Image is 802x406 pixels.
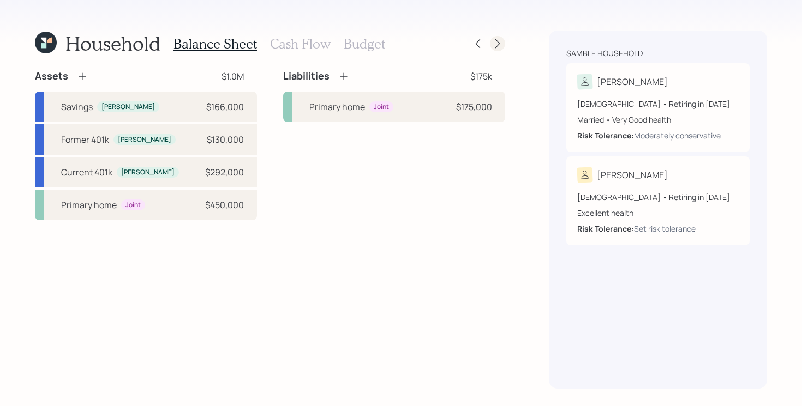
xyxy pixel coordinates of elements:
[577,207,739,219] div: Excellent health
[374,102,389,112] div: Joint
[205,198,244,211] div: $450,000
[270,36,331,52] h3: Cash Flow
[61,198,117,211] div: Primary home
[173,36,257,52] h3: Balance Sheet
[309,100,365,113] div: Primary home
[634,223,696,234] div: Set risk tolerance
[125,201,141,210] div: Joint
[344,36,385,52] h3: Budget
[207,133,244,146] div: $130,000
[577,114,739,125] div: Married • Very Good health
[283,70,330,82] h4: Liabilities
[577,191,739,203] div: [DEMOGRAPHIC_DATA] • Retiring in [DATE]
[61,133,109,146] div: Former 401k
[206,100,244,113] div: $166,000
[61,100,93,113] div: Savings
[577,223,634,234] b: Risk Tolerance:
[101,102,155,112] div: [PERSON_NAME]
[597,75,668,88] div: [PERSON_NAME]
[222,70,244,83] div: $1.0M
[35,70,68,82] h4: Assets
[634,130,721,141] div: Moderately conservative
[597,168,668,181] div: [PERSON_NAME]
[577,98,739,110] div: [DEMOGRAPHIC_DATA] • Retiring in [DATE]
[121,168,175,177] div: [PERSON_NAME]
[566,48,643,59] div: Samble household
[577,130,634,141] b: Risk Tolerance:
[61,166,112,179] div: Current 401k
[65,32,160,55] h1: Household
[205,166,244,179] div: $292,000
[456,100,492,113] div: $175,000
[118,135,171,144] div: [PERSON_NAME]
[470,70,492,83] div: $175k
